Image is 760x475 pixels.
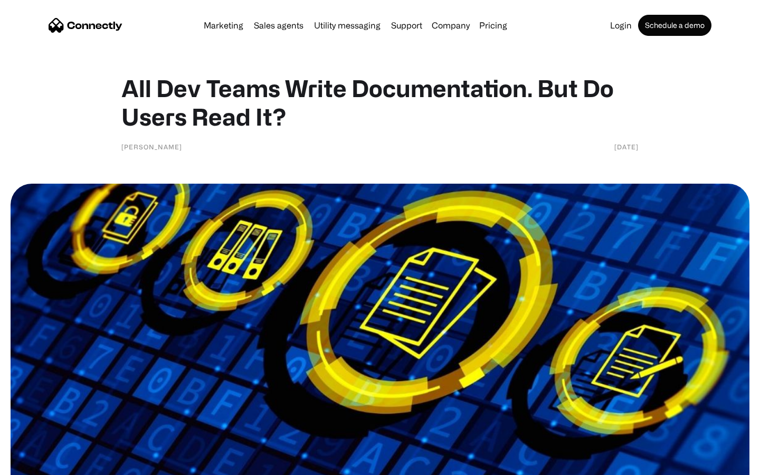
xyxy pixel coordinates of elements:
[638,15,711,36] a: Schedule a demo
[387,21,426,30] a: Support
[310,21,385,30] a: Utility messaging
[21,457,63,471] ul: Language list
[614,141,639,152] div: [DATE]
[11,457,63,471] aside: Language selected: English
[250,21,308,30] a: Sales agents
[475,21,511,30] a: Pricing
[606,21,636,30] a: Login
[432,18,470,33] div: Company
[199,21,248,30] a: Marketing
[121,74,639,131] h1: All Dev Teams Write Documentation. But Do Users Read It?
[121,141,182,152] div: [PERSON_NAME]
